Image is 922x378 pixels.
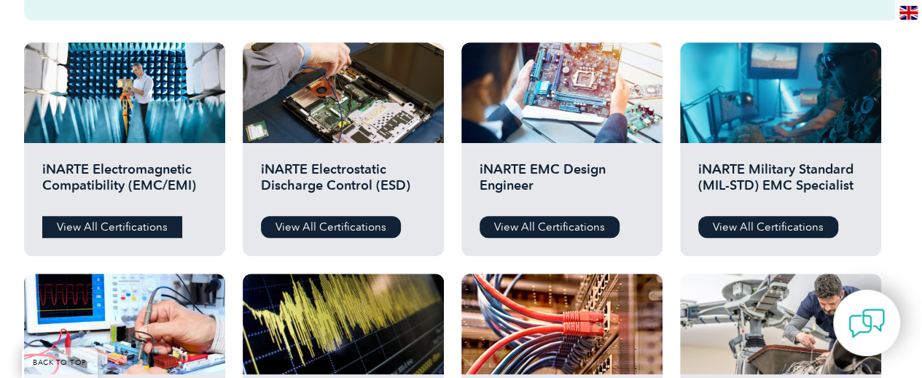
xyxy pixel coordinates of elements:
h2: iNARTE Electrostatic Discharge Control (ESD) [261,161,426,205]
a: View All Certifications [261,216,401,238]
img: contact-chat.png [848,305,885,342]
a: View All Certifications [480,216,620,238]
a: View All Certifications [42,216,182,238]
a: View All Certifications [698,216,838,238]
h2: iNARTE EMC Design Engineer [480,161,644,205]
h2: iNARTE Military Standard (MIL-STD) EMC Specialist [698,161,863,205]
h2: iNARTE Electromagnetic Compatibility (EMC/EMI) [42,161,207,205]
a: BACK TO TOP [22,347,98,378]
img: en [899,6,918,20]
